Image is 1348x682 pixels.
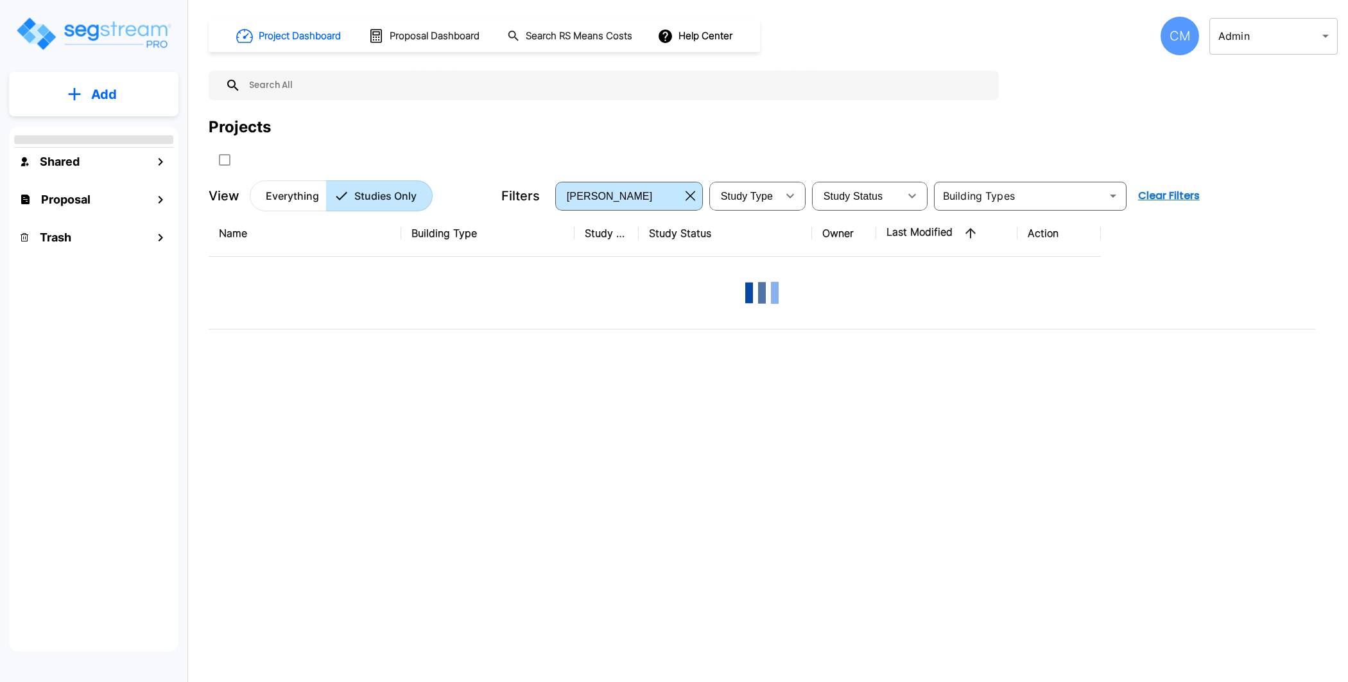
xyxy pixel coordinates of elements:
[40,153,80,170] h1: Shared
[876,210,1017,257] th: Last Modified
[9,76,178,113] button: Add
[266,188,319,204] p: Everything
[40,229,71,246] h1: Trash
[209,186,239,205] p: View
[938,187,1102,205] input: Building Types
[712,178,777,214] div: Select
[363,22,487,49] button: Proposal Dashboard
[354,188,417,204] p: Studies Only
[1104,187,1122,205] button: Open
[326,180,433,211] button: Studies Only
[736,267,788,319] img: Loading
[1133,183,1205,209] button: Clear Filters
[1161,17,1199,55] div: CM
[812,210,876,257] th: Owner
[91,85,117,104] p: Add
[526,29,632,44] h1: Search RS Means Costs
[390,29,480,44] h1: Proposal Dashboard
[241,71,992,100] input: Search All
[41,191,91,208] h1: Proposal
[259,29,341,44] h1: Project Dashboard
[824,191,883,202] span: Study Status
[558,178,680,214] div: Select
[15,15,172,52] img: Logo
[721,191,773,202] span: Study Type
[231,22,348,50] button: Project Dashboard
[639,210,812,257] th: Study Status
[655,24,738,48] button: Help Center
[250,180,433,211] div: Platform
[502,24,639,49] button: Search RS Means Costs
[209,210,401,257] th: Name
[212,147,238,173] button: SelectAll
[250,180,327,211] button: Everything
[575,210,639,257] th: Study Type
[501,186,540,205] p: Filters
[815,178,899,214] div: Select
[1017,210,1101,257] th: Action
[209,116,271,139] div: Projects
[401,210,575,257] th: Building Type
[1218,28,1317,44] p: Admin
